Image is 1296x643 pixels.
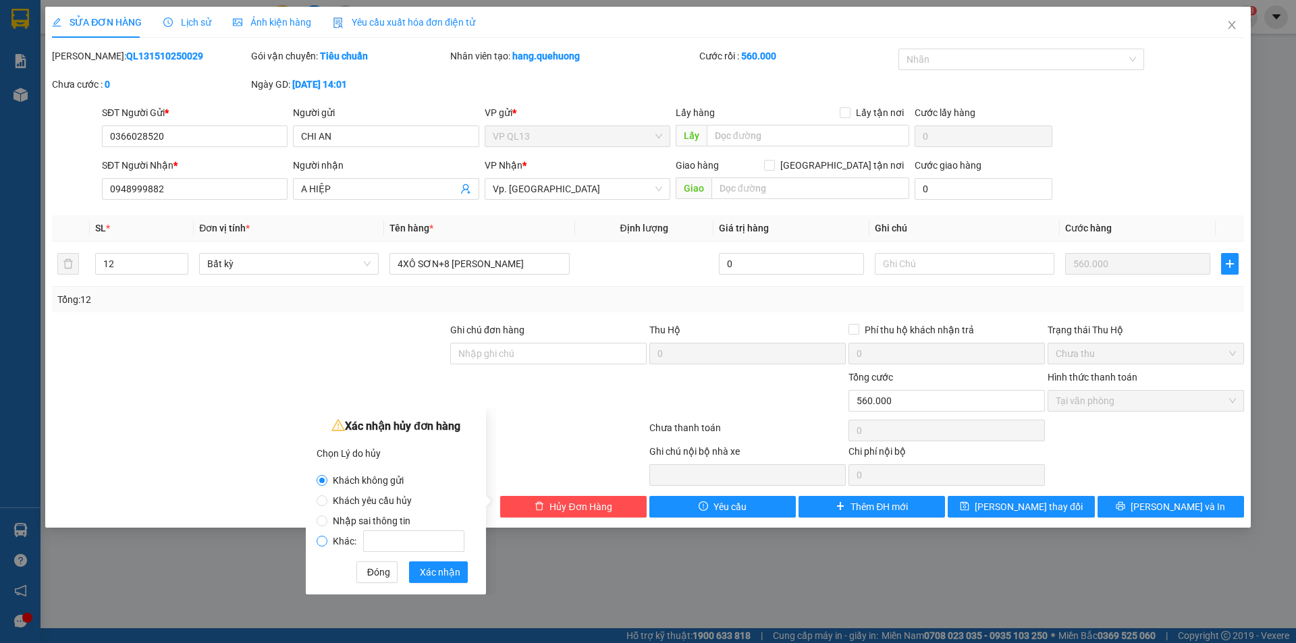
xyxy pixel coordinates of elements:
[649,444,846,464] div: Ghi chú nội bộ nhà xe
[500,496,647,518] button: deleteHủy Đơn Hàng
[699,49,896,63] div: Cước rồi :
[960,501,969,512] span: save
[493,126,662,146] span: VP QL13
[233,17,311,28] span: Ảnh kiện hàng
[363,530,464,552] input: Khác:
[719,223,769,233] span: Giá trị hàng
[52,77,248,92] div: Chưa cước :
[1048,372,1137,383] label: Hình thức thanh toán
[493,179,662,199] span: Vp. Phan Rang
[327,536,470,547] span: Khác:
[199,223,250,233] span: Đơn vị tính
[1056,391,1236,411] span: Tại văn phòng
[450,325,524,335] label: Ghi chú đơn hàng
[450,343,647,364] input: Ghi chú đơn hàng
[420,565,460,580] span: Xác nhận
[848,444,1045,464] div: Chi phí nội bộ
[1222,258,1238,269] span: plus
[1048,323,1244,337] div: Trạng thái Thu Hộ
[850,105,909,120] span: Lấy tận nơi
[1226,20,1237,30] span: close
[327,515,416,526] span: Nhập sai thông tin
[485,105,670,120] div: VP gửi
[331,418,345,432] span: warning
[707,125,909,146] input: Dọc đường
[848,372,893,383] span: Tổng cước
[233,18,242,27] span: picture
[859,323,979,337] span: Phí thu hộ khách nhận trả
[126,51,203,61] b: QL131510250029
[915,178,1052,200] input: Cước giao hàng
[676,177,711,199] span: Giao
[869,215,1060,242] th: Ghi chú
[649,496,796,518] button: exclamation-circleYêu cầu
[535,501,544,512] span: delete
[1065,223,1112,233] span: Cước hàng
[292,79,347,90] b: [DATE] 14:01
[1116,501,1125,512] span: printer
[52,49,248,63] div: [PERSON_NAME]:
[1221,253,1239,275] button: plus
[648,420,847,444] div: Chưa thanh toán
[102,105,288,120] div: SĐT Người Gửi
[915,160,981,171] label: Cước giao hàng
[485,160,522,171] span: VP Nhận
[1213,7,1251,45] button: Close
[699,501,708,512] span: exclamation-circle
[512,51,580,61] b: hang.quehuong
[293,158,479,173] div: Người nhận
[1098,496,1244,518] button: printer[PERSON_NAME] và In
[356,561,398,583] button: Đóng
[105,79,110,90] b: 0
[52,17,142,28] span: SỬA ĐƠN HÀNG
[836,501,845,512] span: plus
[367,565,390,580] span: Đóng
[102,158,288,173] div: SĐT Người Nhận
[251,49,448,63] div: Gói vận chuyển:
[327,495,417,506] span: Khách yêu cầu hủy
[251,77,448,92] div: Ngày GD:
[95,223,106,233] span: SL
[333,18,344,28] img: icon
[52,18,61,27] span: edit
[915,125,1052,147] input: Cước lấy hàng
[317,416,475,437] div: Xác nhận hủy đơn hàng
[915,107,975,118] label: Cước lấy hàng
[317,443,475,464] div: Chọn Lý do hủy
[975,499,1083,514] span: [PERSON_NAME] thay đổi
[549,499,612,514] span: Hủy Đơn Hàng
[333,17,475,28] span: Yêu cầu xuất hóa đơn điện tử
[460,184,471,194] span: user-add
[409,561,468,583] button: Xác nhận
[620,223,668,233] span: Định lượng
[948,496,1094,518] button: save[PERSON_NAME] thay đổi
[1065,253,1210,275] input: 0
[775,158,909,173] span: [GEOGRAPHIC_DATA] tận nơi
[293,105,479,120] div: Người gửi
[57,292,500,307] div: Tổng: 12
[676,125,707,146] span: Lấy
[713,499,747,514] span: Yêu cầu
[389,223,433,233] span: Tên hàng
[389,253,569,275] input: VD: Bàn, Ghế
[163,17,211,28] span: Lịch sử
[1131,499,1225,514] span: [PERSON_NAME] và In
[799,496,945,518] button: plusThêm ĐH mới
[320,51,368,61] b: Tiêu chuẩn
[1056,343,1236,364] span: Chưa thu
[163,18,173,27] span: clock-circle
[676,107,715,118] span: Lấy hàng
[711,177,909,199] input: Dọc đường
[850,499,908,514] span: Thêm ĐH mới
[450,49,697,63] div: Nhân viên tạo:
[649,325,680,335] span: Thu Hộ
[207,254,371,274] span: Bất kỳ
[741,51,776,61] b: 560.000
[57,253,79,275] button: delete
[676,160,719,171] span: Giao hàng
[875,253,1054,275] input: Ghi Chú
[327,475,409,486] span: Khách không gửi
